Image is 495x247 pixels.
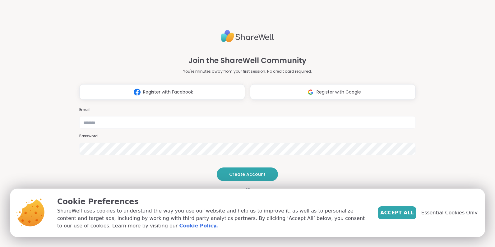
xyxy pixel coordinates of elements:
button: Register with Facebook [79,84,245,100]
span: Register with Google [317,89,361,95]
img: ShareWell Logomark [131,86,143,98]
span: or [238,186,257,192]
span: Register with Facebook [143,89,193,95]
span: Accept All [380,209,414,217]
p: Cookie Preferences [57,196,368,207]
img: ShareWell Logomark [305,86,317,98]
p: ShareWell uses cookies to understand the way you use our website and help us to improve it, as we... [57,207,368,230]
h3: Email [79,107,416,112]
img: ShareWell Logo [221,27,274,45]
h1: Join the ShareWell Community [188,55,307,66]
p: You're minutes away from your first session. No credit card required. [183,69,312,74]
a: Cookie Policy. [179,222,218,230]
span: Essential Cookies Only [421,209,478,217]
h3: Password [79,134,416,139]
button: Register with Google [250,84,416,100]
button: Accept All [378,206,416,219]
span: Create Account [229,171,266,177]
button: Create Account [217,167,278,181]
